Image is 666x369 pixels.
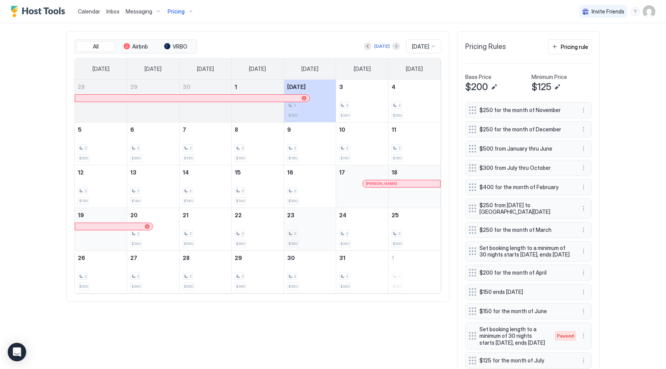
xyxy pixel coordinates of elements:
[180,122,232,137] a: October 7, 2025
[465,352,592,369] div: $125 for the month of July menu
[294,103,296,108] span: 2
[232,80,284,122] td: October 1, 2025
[232,122,284,165] td: October 8, 2025
[84,188,87,193] span: 2
[197,65,214,72] span: [DATE]
[531,74,567,81] span: Minimum Price
[75,208,127,222] a: October 19, 2025
[336,122,388,165] td: October 10, 2025
[93,43,99,50] span: All
[392,42,400,50] button: Next month
[284,251,336,265] a: October 30, 2025
[579,106,588,115] button: More options
[179,165,232,208] td: October 14, 2025
[241,146,244,151] span: 2
[131,156,141,161] span: $360
[75,80,127,122] td: September 28, 2025
[106,7,119,15] a: Inbox
[180,251,232,265] a: October 28, 2025
[184,284,193,289] span: $360
[579,125,588,134] div: menu
[127,208,179,222] a: October 20, 2025
[388,165,441,179] a: October 18, 2025
[137,146,139,151] span: 2
[127,122,180,165] td: October 6, 2025
[284,208,336,250] td: October 23, 2025
[183,212,188,218] span: 21
[388,122,441,165] td: October 11, 2025
[388,208,441,222] a: October 25, 2025
[189,274,192,279] span: 2
[92,65,109,72] span: [DATE]
[465,102,592,118] div: $250 for the month of November menu
[294,274,296,279] span: 2
[189,231,192,236] span: 2
[479,269,571,276] span: $200 for the month of April
[287,126,291,133] span: 9
[465,160,592,176] div: $300 from July thru October menu
[366,181,437,186] div: [PERSON_NAME]
[132,43,148,50] span: Airbnb
[579,307,588,316] button: More options
[127,250,180,293] td: October 27, 2025
[465,42,506,51] span: Pricing Rules
[130,212,138,218] span: 20
[531,81,551,93] span: $125
[232,165,284,179] a: October 15, 2025
[388,80,441,94] a: October 4, 2025
[180,80,232,94] a: September 30, 2025
[126,8,152,15] span: Messaging
[339,212,346,218] span: 24
[393,241,402,246] span: $360
[579,307,588,316] div: menu
[183,84,190,90] span: 30
[78,212,84,218] span: 19
[465,74,491,81] span: Base Price
[127,80,180,122] td: September 29, 2025
[557,332,574,339] span: Paused
[336,80,388,94] a: October 3, 2025
[373,42,391,51] button: [DATE]
[183,169,189,176] span: 14
[340,241,350,246] span: $360
[236,156,245,161] span: $180
[287,212,294,218] span: 23
[392,212,399,218] span: 25
[465,121,592,138] div: $250 for the month of December menu
[232,250,284,293] td: October 29, 2025
[116,41,155,52] button: Airbnb
[336,122,388,137] a: October 10, 2025
[127,122,179,137] a: October 6, 2025
[354,65,371,72] span: [DATE]
[74,39,197,54] div: tab-group
[336,165,388,179] a: October 17, 2025
[479,184,571,191] span: $400 for the month of February
[643,5,655,18] div: User profile
[235,84,237,90] span: 1
[84,274,87,279] span: 2
[130,126,134,133] span: 6
[235,169,241,176] span: 15
[579,225,588,235] div: menu
[75,80,127,94] a: September 28, 2025
[479,226,571,233] span: $250 for the month of March
[184,241,193,246] span: $360
[183,126,186,133] span: 7
[284,250,336,293] td: October 30, 2025
[579,204,588,213] div: menu
[579,331,588,340] button: More options
[75,208,127,250] td: October 19, 2025
[479,107,571,114] span: $250 for the month of November
[173,43,187,50] span: VRBO
[340,284,350,289] span: $360
[8,343,26,361] div: Open Intercom Messenger
[288,284,298,289] span: $360
[388,165,441,208] td: October 18, 2025
[241,59,274,79] a: Wednesday
[388,122,441,137] a: October 11, 2025
[127,80,179,94] a: September 29, 2025
[579,268,588,277] div: menu
[287,169,293,176] span: 16
[579,225,588,235] button: More options
[232,122,284,137] a: October 8, 2025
